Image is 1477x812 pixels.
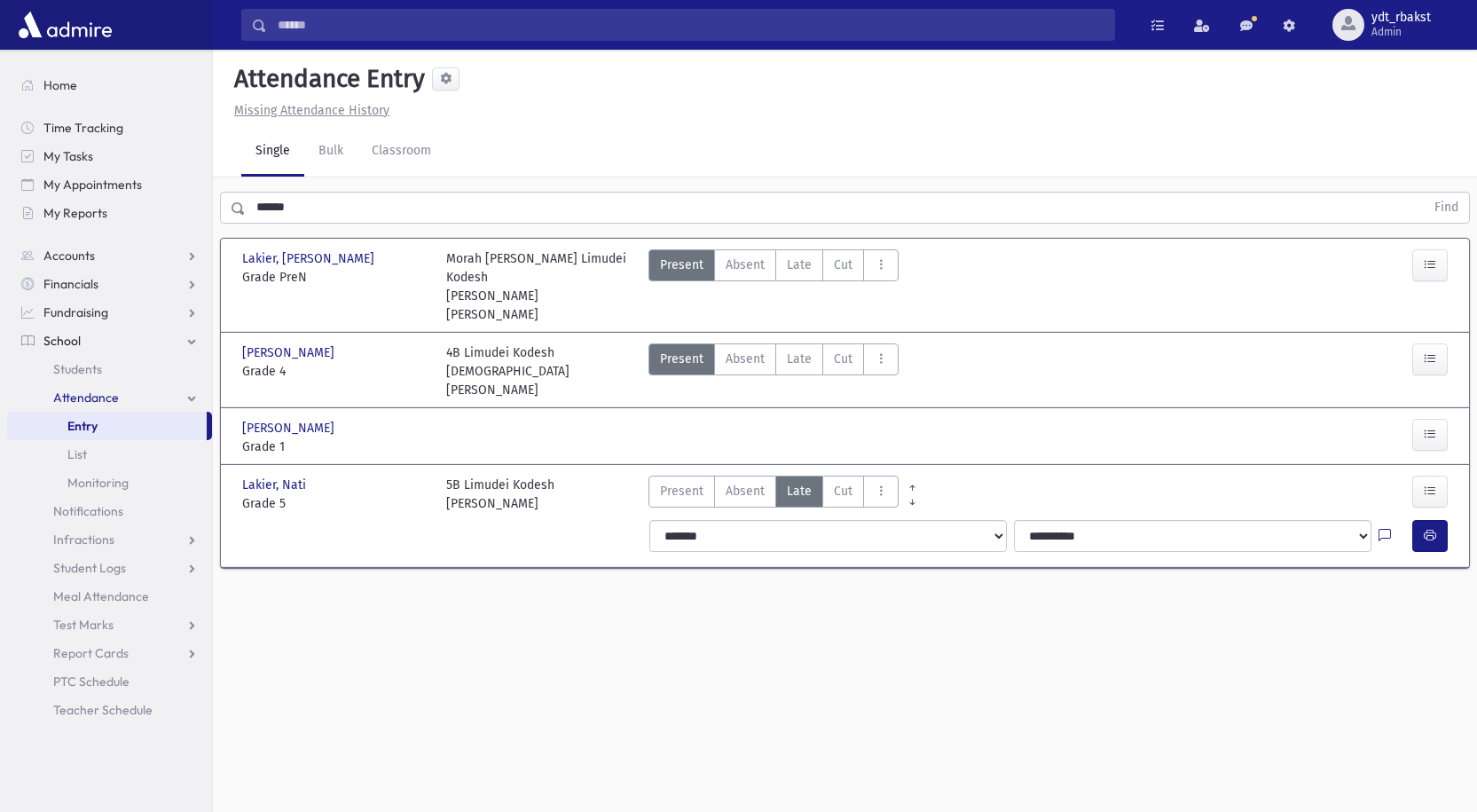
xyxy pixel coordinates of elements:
span: My Appointments [43,177,142,193]
span: Attendance [53,390,119,406]
span: Present [660,482,703,501]
a: Teacher Schedule [7,696,212,724]
a: Accounts [7,241,212,270]
span: [PERSON_NAME] [242,343,338,362]
div: 5B Limudei Kodesh [PERSON_NAME] [446,476,554,513]
a: Fundraising [7,298,212,327]
span: Time Tracking [43,120,123,136]
span: Teacher Schedule [53,702,153,718]
span: Late [787,350,812,368]
a: My Reports [7,199,212,227]
a: Single [241,127,304,177]
span: Meal Attendance [53,588,149,604]
span: Present [660,350,703,368]
span: Absent [726,256,765,274]
div: Morah [PERSON_NAME] Limudei Kodesh [PERSON_NAME] [PERSON_NAME] [446,249,632,324]
span: My Reports [43,205,107,221]
span: Cut [834,256,852,274]
span: Lakier, Nati [242,476,310,494]
div: AttTypes [648,476,899,513]
span: Present [660,256,703,274]
a: Time Tracking [7,114,212,142]
span: Monitoring [67,475,129,491]
span: Report Cards [53,645,129,661]
a: Student Logs [7,554,212,582]
span: Infractions [53,532,114,548]
a: Entry [7,412,207,440]
a: Attendance [7,383,212,412]
a: PTC Schedule [7,667,212,696]
span: Grade 5 [242,494,428,513]
a: Home [7,71,212,99]
span: Accounts [43,248,95,264]
span: Home [43,77,77,93]
span: Grade 1 [242,438,428,456]
span: School [43,333,81,349]
span: Test Marks [53,617,114,633]
a: Meal Attendance [7,582,212,611]
a: Test Marks [7,611,212,639]
div: AttTypes [648,249,899,324]
a: Report Cards [7,639,212,667]
span: My Tasks [43,148,93,164]
img: AdmirePro [14,7,116,43]
span: Late [787,482,812,501]
span: PTC Schedule [53,674,130,690]
span: Late [787,256,812,274]
span: Absent [726,350,765,368]
span: Cut [834,482,852,501]
button: Find [1424,193,1469,223]
span: Entry [67,418,98,434]
span: ydt_rbakst [1371,11,1431,25]
span: Fundraising [43,304,108,320]
span: Financials [43,276,98,292]
span: Admin [1371,25,1431,39]
div: 4B Limudei Kodesh [DEMOGRAPHIC_DATA][PERSON_NAME] [446,343,632,399]
a: Bulk [304,127,357,177]
span: Absent [726,482,765,501]
div: AttTypes [648,343,899,399]
h5: Attendance Entry [227,64,425,94]
span: [PERSON_NAME] [242,419,338,438]
span: List [67,446,87,462]
a: List [7,440,212,469]
a: Classroom [357,127,445,177]
u: Missing Attendance History [234,103,389,118]
input: Search [267,9,1114,41]
a: Monitoring [7,469,212,497]
a: Financials [7,270,212,298]
span: Grade PreN [242,268,428,287]
span: Student Logs [53,560,126,576]
span: Cut [834,350,852,368]
span: Students [53,361,102,377]
span: Grade 4 [242,362,428,381]
span: Lakier, [PERSON_NAME] [242,249,378,268]
a: Infractions [7,525,212,554]
a: Missing Attendance History [227,103,389,118]
a: My Appointments [7,170,212,199]
a: Students [7,355,212,383]
span: Notifications [53,503,123,519]
a: My Tasks [7,142,212,170]
a: Notifications [7,497,212,525]
a: School [7,327,212,355]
